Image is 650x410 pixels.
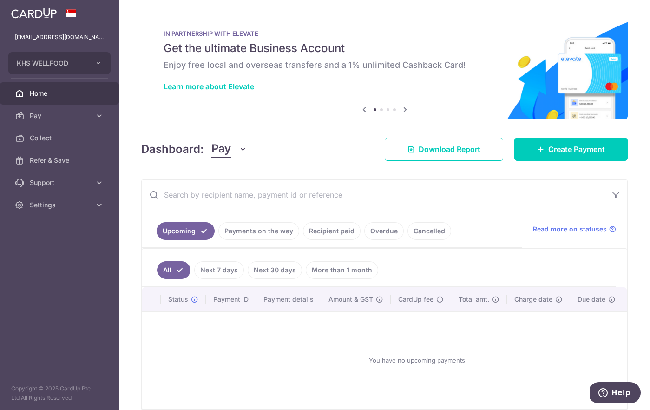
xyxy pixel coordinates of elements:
[218,222,299,240] a: Payments on the way
[514,138,628,161] a: Create Payment
[398,295,433,304] span: CardUp fee
[211,140,231,158] span: Pay
[157,222,215,240] a: Upcoming
[30,133,91,143] span: Collect
[364,222,404,240] a: Overdue
[142,180,605,210] input: Search by recipient name, payment id or reference
[548,144,605,155] span: Create Payment
[533,225,607,234] span: Read more on statuses
[533,225,616,234] a: Read more on statuses
[30,200,91,210] span: Settings
[141,141,204,158] h4: Dashboard:
[30,156,91,165] span: Refer & Save
[206,287,256,311] th: Payment ID
[30,178,91,187] span: Support
[168,295,188,304] span: Status
[385,138,503,161] a: Download Report
[459,295,489,304] span: Total amt.
[17,59,85,68] span: KHS WELLFOOD
[590,382,641,405] iframe: Opens a widget where you can find more information
[141,15,628,119] img: Renovation banner
[164,60,605,71] h6: Enjoy free local and overseas transfers and a 1% unlimited Cashback Card!
[30,89,91,98] span: Home
[164,41,605,56] h5: Get the ultimate Business Account
[514,295,552,304] span: Charge date
[8,52,111,74] button: KHS WELLFOOD
[248,261,302,279] a: Next 30 days
[211,140,247,158] button: Pay
[30,111,91,120] span: Pay
[306,261,378,279] a: More than 1 month
[578,295,605,304] span: Due date
[157,261,190,279] a: All
[303,222,361,240] a: Recipient paid
[328,295,373,304] span: Amount & GST
[407,222,451,240] a: Cancelled
[164,82,254,91] a: Learn more about Elevate
[194,261,244,279] a: Next 7 days
[15,33,104,42] p: [EMAIL_ADDRESS][DOMAIN_NAME]
[419,144,480,155] span: Download Report
[256,287,321,311] th: Payment details
[164,30,605,37] p: IN PARTNERSHIP WITH ELEVATE
[11,7,57,19] img: CardUp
